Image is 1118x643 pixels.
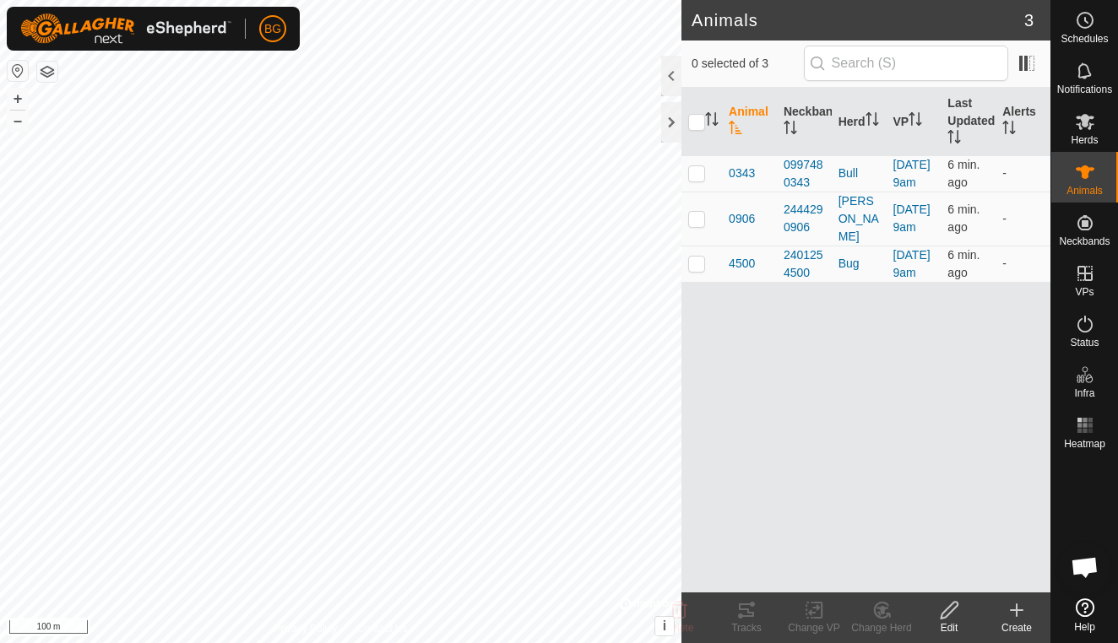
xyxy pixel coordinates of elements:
[1051,592,1118,639] a: Help
[983,620,1050,635] div: Create
[947,248,980,279] span: Aug 31, 2025, 8:37 PM
[713,620,780,635] div: Tracks
[1070,338,1099,348] span: Status
[893,158,931,189] a: [DATE] 9am
[264,20,281,38] span: BG
[996,192,1050,246] td: -
[1057,84,1112,95] span: Notifications
[1061,34,1108,44] span: Schedules
[777,88,832,156] th: Neckband
[804,46,1008,81] input: Search (S)
[838,192,880,246] div: [PERSON_NAME]
[1002,123,1016,137] p-sorticon: Activate to sort
[838,255,880,273] div: Bug
[996,88,1050,156] th: Alerts
[1064,439,1105,449] span: Heatmap
[729,210,755,228] span: 0906
[729,255,755,273] span: 4500
[274,621,338,636] a: Privacy Policy
[37,62,57,82] button: Map Layers
[705,115,719,128] p-sorticon: Activate to sort
[1074,388,1094,398] span: Infra
[893,203,931,234] a: [DATE] 9am
[784,156,825,192] div: 0997480343
[947,203,980,234] span: Aug 31, 2025, 8:37 PM
[1060,542,1110,592] a: Open chat
[780,620,848,635] div: Change VP
[692,10,1024,30] h2: Animals
[784,201,825,236] div: 2444290906
[947,158,980,189] span: Aug 31, 2025, 8:37 PM
[784,123,797,137] p-sorticon: Activate to sort
[729,123,742,137] p-sorticon: Activate to sort
[8,111,28,131] button: –
[996,246,1050,282] td: -
[729,165,755,182] span: 0343
[1066,186,1103,196] span: Animals
[947,132,961,146] p-sorticon: Activate to sort
[655,617,674,635] button: i
[893,248,931,279] a: [DATE] 9am
[866,115,879,128] p-sorticon: Activate to sort
[8,89,28,109] button: +
[909,115,922,128] p-sorticon: Activate to sort
[784,246,825,282] div: 2401254500
[848,620,915,635] div: Change Herd
[1024,8,1034,33] span: 3
[722,88,777,156] th: Animal
[941,88,996,156] th: Last Updated
[915,620,983,635] div: Edit
[1074,622,1095,632] span: Help
[887,88,942,156] th: VP
[832,88,887,156] th: Herd
[838,165,880,182] div: Bull
[692,55,804,73] span: 0 selected of 3
[8,61,28,81] button: Reset Map
[1059,236,1110,246] span: Neckbands
[20,14,231,44] img: Gallagher Logo
[663,619,666,633] span: i
[996,155,1050,192] td: -
[357,621,407,636] a: Contact Us
[1075,287,1094,297] span: VPs
[1071,135,1098,145] span: Herds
